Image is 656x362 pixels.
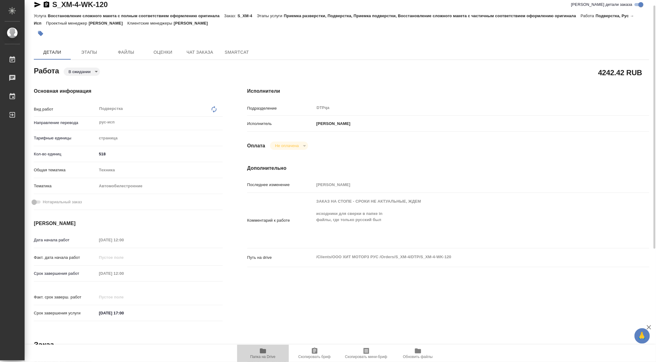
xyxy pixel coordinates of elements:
[250,355,276,359] span: Папка на Drive
[34,65,59,76] h2: Работа
[314,121,351,127] p: [PERSON_NAME]
[247,105,314,111] p: Подразделение
[48,14,224,18] p: Восстановление сложного макета с полным соответствием оформлению оригинала
[34,294,97,300] p: Факт. срок заверш. работ
[97,181,223,191] div: Автомобилестроение
[34,151,97,157] p: Кол-во единиц
[52,0,108,9] a: S_XM-4-WK-120
[34,310,97,316] p: Срок завершения услуги
[247,165,649,172] h4: Дополнительно
[289,345,340,362] button: Скопировать бриф
[247,217,314,224] p: Комментарий к работе
[222,49,252,56] span: SmartCat
[237,14,257,18] p: S_XM-4
[34,106,97,112] p: Вид работ
[298,355,331,359] span: Скопировать бриф
[340,345,392,362] button: Скопировать мини-бриф
[148,49,178,56] span: Оценки
[89,21,127,25] p: [PERSON_NAME]
[43,1,50,8] button: Скопировать ссылку
[392,345,444,362] button: Обновить файлы
[67,69,93,74] button: В ожидании
[598,67,642,78] h2: 4242.42 RUB
[34,237,97,243] p: Дата начала работ
[314,196,616,243] textarea: ЗАКАЗ НА СТОПЕ - СРОКИ НЕ АКТУАЛЬНЫЕ, ЖДЕМ исходники для сверки в папке in файлы, где только русс...
[345,355,387,359] span: Скопировать мини-бриф
[34,340,54,350] h2: Заказ
[247,121,314,127] p: Исполнитель
[34,88,223,95] h4: Основная информация
[64,68,100,76] div: В ожидании
[127,21,174,25] p: Клиентские менеджеры
[46,21,89,25] p: Проектный менеджер
[284,14,581,18] p: Приемка разверстки, Подверстка, Приемка подверстки, Восстановление сложного макета с частичным со...
[270,142,308,150] div: В ожидании
[224,14,237,18] p: Заказ:
[97,309,151,317] input: ✎ Введи что-нибудь
[34,14,48,18] p: Услуга
[97,150,223,158] input: ✎ Введи что-нибудь
[403,355,433,359] span: Обновить файлы
[97,235,151,244] input: Пустое поле
[247,255,314,261] p: Путь на drive
[74,49,104,56] span: Этапы
[34,183,97,189] p: Тематика
[34,27,47,40] button: Добавить тэг
[185,49,215,56] span: Чат заказа
[34,120,97,126] p: Направление перевода
[34,271,97,277] p: Срок завершения работ
[97,133,223,143] div: страница
[314,252,616,262] textarea: /Clients/ООО ХИТ МОТОРЗ РУС /Orders/S_XM-4/DTP/S_XM-4-WK-120
[97,293,151,302] input: Пустое поле
[581,14,596,18] p: Работа
[97,253,151,262] input: Пустое поле
[237,345,289,362] button: Папка на Drive
[247,182,314,188] p: Последнее изменение
[314,180,616,189] input: Пустое поле
[34,255,97,261] p: Факт. дата начала работ
[571,2,632,8] span: [PERSON_NAME] детали заказа
[34,167,97,173] p: Общая тематика
[34,135,97,141] p: Тарифные единицы
[634,328,650,344] button: 🙏
[273,143,300,148] button: Не оплачена
[97,165,223,175] div: Техника
[637,329,647,342] span: 🙏
[97,269,151,278] input: Пустое поле
[174,21,213,25] p: [PERSON_NAME]
[247,142,265,150] h4: Оплата
[43,199,82,205] span: Нотариальный заказ
[111,49,141,56] span: Файлы
[34,220,223,227] h4: [PERSON_NAME]
[34,1,41,8] button: Скопировать ссылку для ЯМессенджера
[38,49,67,56] span: Детали
[247,88,649,95] h4: Исполнители
[257,14,284,18] p: Этапы услуги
